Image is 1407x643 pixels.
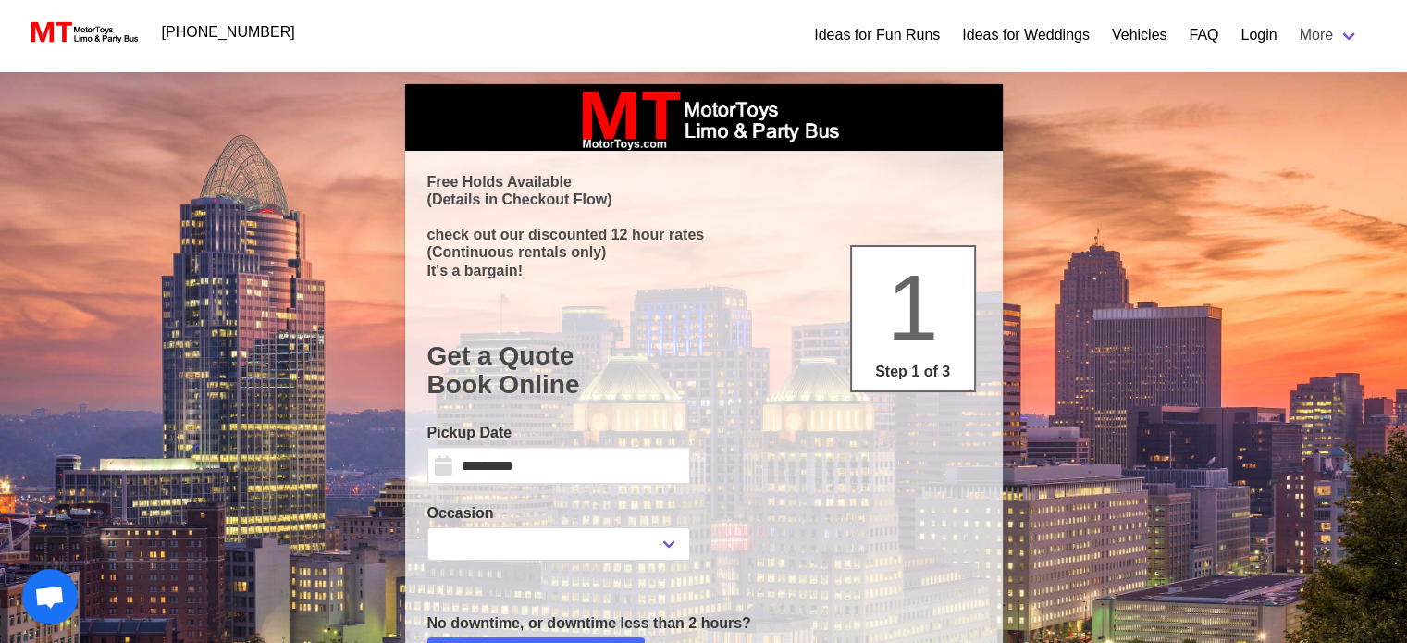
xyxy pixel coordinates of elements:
[1289,17,1370,54] a: More
[427,243,981,261] p: (Continuous rentals only)
[427,341,981,400] h1: Get a Quote Book Online
[565,84,843,151] img: box_logo_brand.jpeg
[22,569,78,624] div: Open chat
[151,14,306,51] a: [PHONE_NUMBER]
[427,422,690,444] label: Pickup Date
[962,24,1090,46] a: Ideas for Weddings
[1112,24,1167,46] a: Vehicles
[427,502,690,525] label: Occasion
[427,173,981,191] p: Free Holds Available
[427,612,981,635] p: No downtime, or downtime less than 2 hours?
[26,19,140,45] img: MotorToys Logo
[1240,24,1277,46] a: Login
[887,255,939,359] span: 1
[427,262,981,279] p: It's a bargain!
[427,226,981,243] p: check out our discounted 12 hour rates
[814,24,940,46] a: Ideas for Fun Runs
[1189,24,1218,46] a: FAQ
[427,191,981,208] p: (Details in Checkout Flow)
[859,361,967,383] p: Step 1 of 3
